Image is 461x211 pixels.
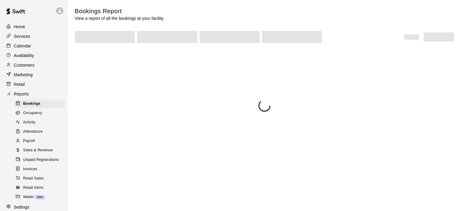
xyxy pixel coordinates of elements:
span: Sales & Revenue [23,147,53,153]
p: Settings [14,204,29,210]
div: Sales & Revenue [14,146,65,155]
p: Reports [14,91,29,97]
span: Activity [23,119,35,125]
span: New [35,195,45,199]
a: Bookings [14,99,68,108]
div: Invoices [14,165,65,173]
span: Unpaid Registrations [23,157,59,163]
div: Retail Sales [14,174,65,183]
p: Retail [14,81,25,87]
div: Retail Items [14,184,65,192]
a: Retail Sales [14,174,68,183]
div: Occupancy [14,109,65,117]
p: Availability [14,53,34,59]
a: Availability [5,51,63,60]
div: Bookings [14,100,65,108]
p: Calendar [14,43,31,49]
span: Retail Sales [23,176,44,182]
span: Occupancy [23,110,42,116]
a: Retail [5,80,63,89]
span: Attendance [23,129,43,135]
a: Unpaid Registrations [14,155,68,164]
a: Attendance [14,127,68,137]
p: View a report of all the bookings at your facility [75,15,164,21]
span: Payroll [23,138,35,144]
a: Occupancy [14,108,68,118]
div: WalletNew [14,193,65,201]
a: Marketing [5,70,63,79]
p: Customers [14,62,35,68]
a: Home [5,22,63,31]
a: Services [5,32,63,41]
a: Activity [14,118,68,127]
a: Payroll [14,137,68,146]
h5: Bookings Report [75,7,164,15]
a: Sales & Revenue [14,146,68,155]
a: Customers [5,61,63,70]
p: Home [14,24,25,30]
p: Services [14,33,30,39]
a: Invoices [14,164,68,174]
span: Invoices [23,166,37,172]
a: Reports [5,89,63,98]
span: Wallet [23,194,34,200]
div: Attendance [14,128,65,136]
span: Bookings [23,101,41,107]
a: Calendar [5,41,63,50]
span: Retail Items [23,185,44,191]
div: Activity [14,118,65,127]
div: Unpaid Registrations [14,156,65,164]
a: WalletNew [14,192,68,202]
div: Payroll [14,137,65,145]
p: Marketing [14,72,33,78]
a: Retail Items [14,183,68,192]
